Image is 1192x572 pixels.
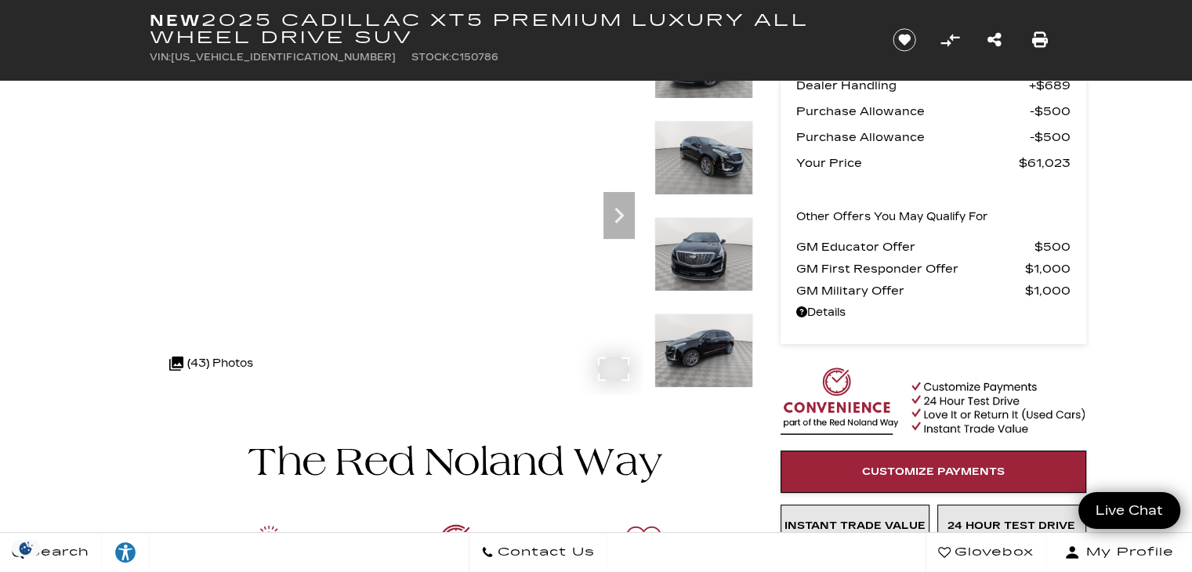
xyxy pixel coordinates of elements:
h1: 2025 Cadillac XT5 Premium Luxury All Wheel Drive SUV [150,12,867,46]
span: Search [24,541,89,563]
a: Customize Payments [781,451,1086,493]
span: $61,023 [1019,152,1071,174]
span: $500 [1030,100,1071,122]
a: Dealer Handling $689 [796,74,1071,96]
a: 24 Hour Test Drive [937,505,1086,547]
a: Your Price $61,023 [796,152,1071,174]
button: Save vehicle [887,27,922,52]
span: $500 [1030,126,1071,148]
span: Dealer Handling [796,74,1029,96]
img: New 2025 Stellar Black Metallic Cadillac Premium Luxury image 4 [654,313,753,388]
div: (43) Photos [161,345,261,382]
span: C150786 [451,52,498,63]
span: $689 [1029,74,1071,96]
span: Instant Trade Value [784,520,926,532]
span: My Profile [1080,541,1174,563]
span: $500 [1034,236,1071,258]
a: Explore your accessibility options [102,533,150,572]
a: Contact Us [469,533,607,572]
a: GM Educator Offer $500 [796,236,1071,258]
div: Next [603,192,635,239]
a: Print this New 2025 Cadillac XT5 Premium Luxury All Wheel Drive SUV [1032,29,1048,51]
span: Glovebox [951,541,1034,563]
span: Customize Payments [862,465,1005,478]
a: Instant Trade Value [781,505,929,547]
a: Purchase Allowance $500 [796,126,1071,148]
p: Other Offers You May Qualify For [796,206,988,228]
a: Glovebox [926,533,1046,572]
span: [US_VEHICLE_IDENTIFICATION_NUMBER] [171,52,396,63]
span: $1,000 [1025,258,1071,280]
a: Live Chat [1078,492,1180,529]
a: Share this New 2025 Cadillac XT5 Premium Luxury All Wheel Drive SUV [987,29,1002,51]
span: $1,000 [1025,280,1071,302]
button: Compare Vehicle [938,28,962,52]
strong: New [150,11,201,30]
a: Purchase Allowance $500 [796,100,1071,122]
a: GM First Responder Offer $1,000 [796,258,1071,280]
span: 24 Hour Test Drive [947,520,1075,532]
img: New 2025 Stellar Black Metallic Cadillac Premium Luxury image 3 [654,217,753,291]
span: Purchase Allowance [796,100,1030,122]
span: VIN: [150,52,171,63]
iframe: Interactive Walkaround/Photo gallery of the vehicle/product [150,24,643,394]
span: GM Military Offer [796,280,1025,302]
span: GM Educator Offer [796,236,1034,258]
span: Your Price [796,152,1019,174]
a: GM Military Offer $1,000 [796,280,1071,302]
img: Opt-Out Icon [8,540,44,556]
span: GM First Responder Offer [796,258,1025,280]
a: Details [796,302,1071,324]
button: Open user profile menu [1046,533,1192,572]
div: Explore your accessibility options [102,541,149,564]
img: New 2025 Stellar Black Metallic Cadillac Premium Luxury image 2 [654,121,753,195]
span: Contact Us [494,541,595,563]
span: Live Chat [1088,501,1171,520]
span: Purchase Allowance [796,126,1030,148]
span: Stock: [411,52,451,63]
section: Click to Open Cookie Consent Modal [8,540,44,556]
